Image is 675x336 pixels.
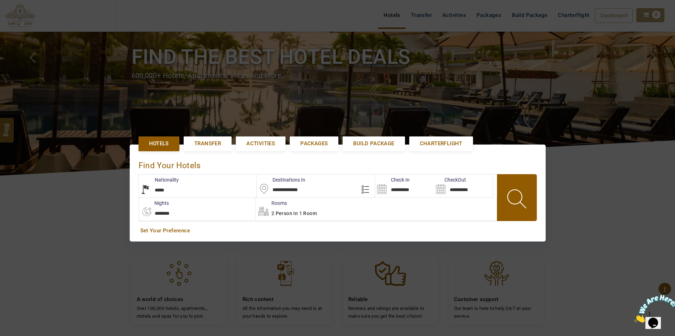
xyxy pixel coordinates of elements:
label: Nationality [139,176,179,183]
span: 2 Person in 1 Room [271,210,317,216]
a: Charterflight [409,136,473,151]
label: nights [139,200,169,207]
img: Chat attention grabber [3,3,47,31]
a: Packages [290,136,338,151]
a: Transfer [184,136,232,151]
a: Build Package [343,136,405,151]
span: Build Package [353,140,394,147]
span: Hotels [149,140,169,147]
span: Charterflight [420,140,462,147]
a: Set Your Preference [140,227,535,234]
a: Activities [236,136,286,151]
span: Transfer [194,140,221,147]
span: Packages [300,140,328,147]
label: CheckOut [434,176,466,183]
a: Hotels [139,136,179,151]
input: Search [434,175,493,197]
span: Activities [246,140,275,147]
iframe: chat widget [631,292,675,325]
input: Search [375,175,434,197]
label: Rooms [256,200,287,207]
div: Find Your Hotels [139,153,537,174]
label: Destinations In [257,176,305,183]
span: 1 [3,3,6,9]
label: Check In [375,176,410,183]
